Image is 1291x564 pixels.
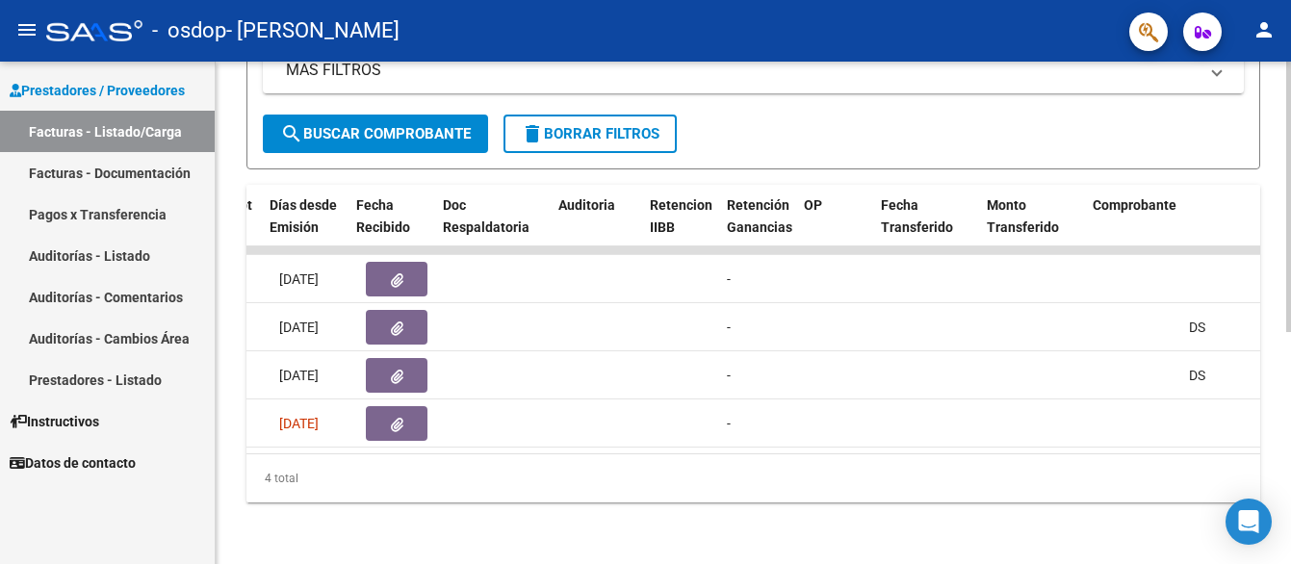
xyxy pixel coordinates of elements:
span: - [PERSON_NAME] [226,10,400,52]
div: Open Intercom Messenger [1226,499,1272,545]
span: Retención Ganancias [727,197,792,235]
mat-icon: person [1252,18,1276,41]
datatable-header-cell: Retención Ganancias [719,185,796,269]
span: Instructivos [10,411,99,432]
span: DS [1189,368,1205,383]
datatable-header-cell: Fecha Transferido [873,185,979,269]
span: Auditoria [558,197,615,213]
mat-icon: delete [521,122,544,145]
mat-icon: menu [15,18,39,41]
span: - [727,416,731,431]
span: DS [1189,320,1205,335]
span: Monto Transferido [987,197,1059,235]
datatable-header-cell: Comprobante [1085,185,1258,269]
span: OP [804,197,822,213]
span: Buscar Comprobante [280,125,471,142]
span: Borrar Filtros [521,125,659,142]
datatable-header-cell: Doc Respaldatoria [435,185,551,269]
mat-panel-title: MAS FILTROS [286,60,1198,81]
datatable-header-cell: Retencion IIBB [642,185,719,269]
span: Doc Respaldatoria [443,197,529,235]
span: - [727,271,731,287]
datatable-header-cell: Auditoria [551,185,642,269]
datatable-header-cell: Monto Transferido [979,185,1085,269]
span: - [727,368,731,383]
span: Comprobante [1093,197,1176,213]
datatable-header-cell: Días desde Emisión [262,185,349,269]
span: - osdop [152,10,226,52]
div: 4 total [246,454,1260,502]
span: [DATE] [279,368,319,383]
button: Buscar Comprobante [263,115,488,153]
span: Fecha Recibido [356,197,410,235]
mat-icon: search [280,122,303,145]
span: Prestadores / Proveedores [10,80,185,101]
span: [DATE] [279,416,319,431]
span: Fecha Transferido [881,197,953,235]
span: Días desde Emisión [270,197,337,235]
span: Retencion IIBB [650,197,712,235]
span: - [727,320,731,335]
datatable-header-cell: OP [796,185,873,269]
span: [DATE] [279,271,319,287]
mat-expansion-panel-header: MAS FILTROS [263,47,1244,93]
span: [DATE] [279,320,319,335]
datatable-header-cell: Fecha Recibido [349,185,435,269]
button: Borrar Filtros [503,115,677,153]
span: Datos de contacto [10,452,136,474]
